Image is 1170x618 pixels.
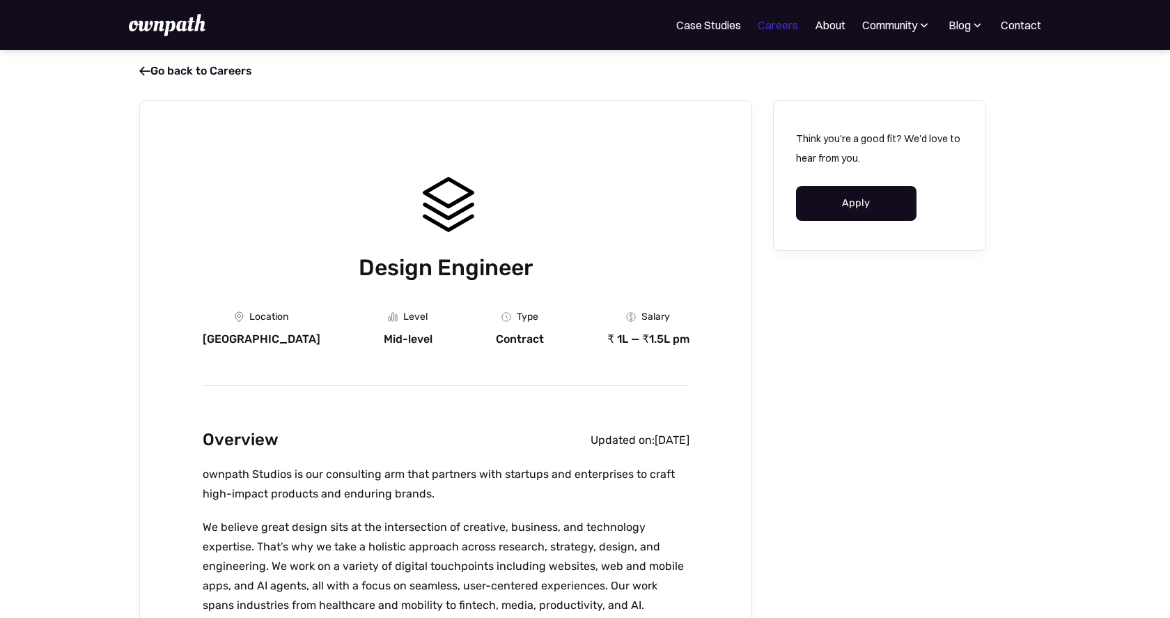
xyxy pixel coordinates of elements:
div: Location [249,311,288,323]
div: Blog [949,17,971,33]
div: Blog [948,17,984,33]
a: Go back to Careers [139,64,252,77]
div: Contract [496,332,544,346]
span:  [139,64,150,78]
div: Community [862,17,931,33]
a: Case Studies [676,17,741,33]
div: ₹ 1L — ₹1.5L pm [607,332,689,346]
h2: Overview [203,426,279,454]
p: Think you're a good fit? We'd love to hear from you. [796,129,963,168]
div: Updated on: [591,433,655,447]
img: Location Icon - Job Board X Webflow Template [235,311,244,323]
h1: Design Engineer [203,252,689,284]
p: ownpath Studios is our consulting arm that partners with startups and enterprises to craft high-i... [203,465,689,504]
p: We believe great design sits at the intersection of creative, business, and technology expertise.... [203,518,689,615]
div: Salary [641,311,670,323]
img: Graph Icon - Job Board X Webflow Template [388,312,398,322]
div: Type [517,311,538,323]
div: Community [862,17,917,33]
div: [GEOGRAPHIC_DATA] [203,332,320,346]
div: [DATE] [655,433,689,447]
img: Clock Icon - Job Board X Webflow Template [501,312,511,322]
a: Apply [796,186,916,221]
div: Level [403,311,428,323]
img: Money Icon - Job Board X Webflow Template [626,312,636,322]
a: Careers [758,17,798,33]
div: Mid-level [384,332,432,346]
a: About [815,17,845,33]
a: Contact [1001,17,1041,33]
